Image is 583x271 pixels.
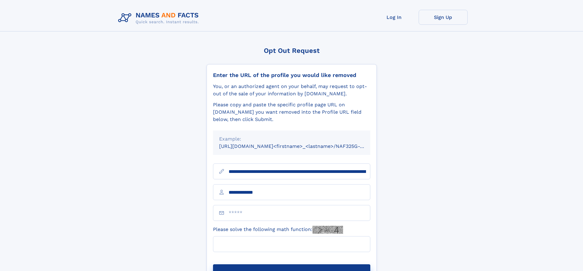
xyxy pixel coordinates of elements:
div: You, or an authorized agent on your behalf, may request to opt-out of the sale of your informatio... [213,83,370,97]
a: Sign Up [419,10,468,25]
img: Logo Names and Facts [116,10,204,26]
div: Opt Out Request [207,47,377,54]
div: Enter the URL of the profile you would like removed [213,72,370,79]
div: Please copy and paste the specific profile page URL on [DOMAIN_NAME] you want removed into the Pr... [213,101,370,123]
a: Log In [370,10,419,25]
label: Please solve the following math function: [213,226,343,234]
small: [URL][DOMAIN_NAME]<firstname>_<lastname>/NAF325G-xxxxxxxx [219,143,382,149]
div: Example: [219,135,364,143]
